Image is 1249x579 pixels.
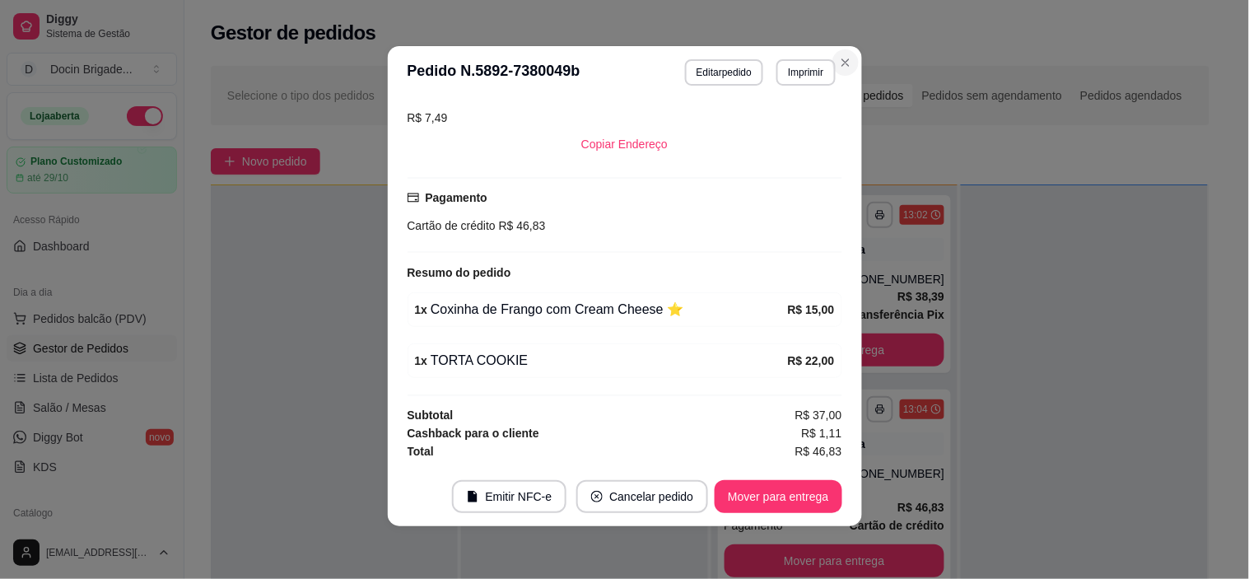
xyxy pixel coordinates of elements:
strong: 1 x [415,303,428,316]
div: Coxinha de Frango com Cream Cheese ⭐️ [415,300,788,320]
button: Editarpedido [685,59,763,86]
strong: Resumo do pedido [408,266,511,279]
span: R$ 7,49 [408,111,448,124]
strong: R$ 22,00 [788,354,835,367]
button: close-circleCancelar pedido [576,480,708,513]
span: credit-card [408,192,419,203]
span: R$ 1,11 [801,424,841,442]
span: R$ 46,83 [496,219,546,232]
span: close-circle [591,491,603,502]
span: R$ 46,83 [795,442,842,460]
strong: Total [408,445,434,458]
h3: Pedido N. 5892-7380049b [408,59,580,86]
button: Mover para entrega [715,480,841,513]
span: R$ 37,00 [795,406,842,424]
strong: R$ 15,00 [788,303,835,316]
strong: 1 x [415,354,428,367]
button: Close [832,49,859,76]
strong: Pagamento [426,191,487,204]
span: file [467,491,478,502]
button: Imprimir [776,59,835,86]
button: fileEmitir NFC-e [452,480,566,513]
strong: Subtotal [408,409,454,422]
button: Copiar Endereço [568,128,681,161]
div: TORTA COOKIE [415,351,788,371]
span: Cartão de crédito [408,219,496,232]
strong: Cashback para o cliente [408,427,539,440]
